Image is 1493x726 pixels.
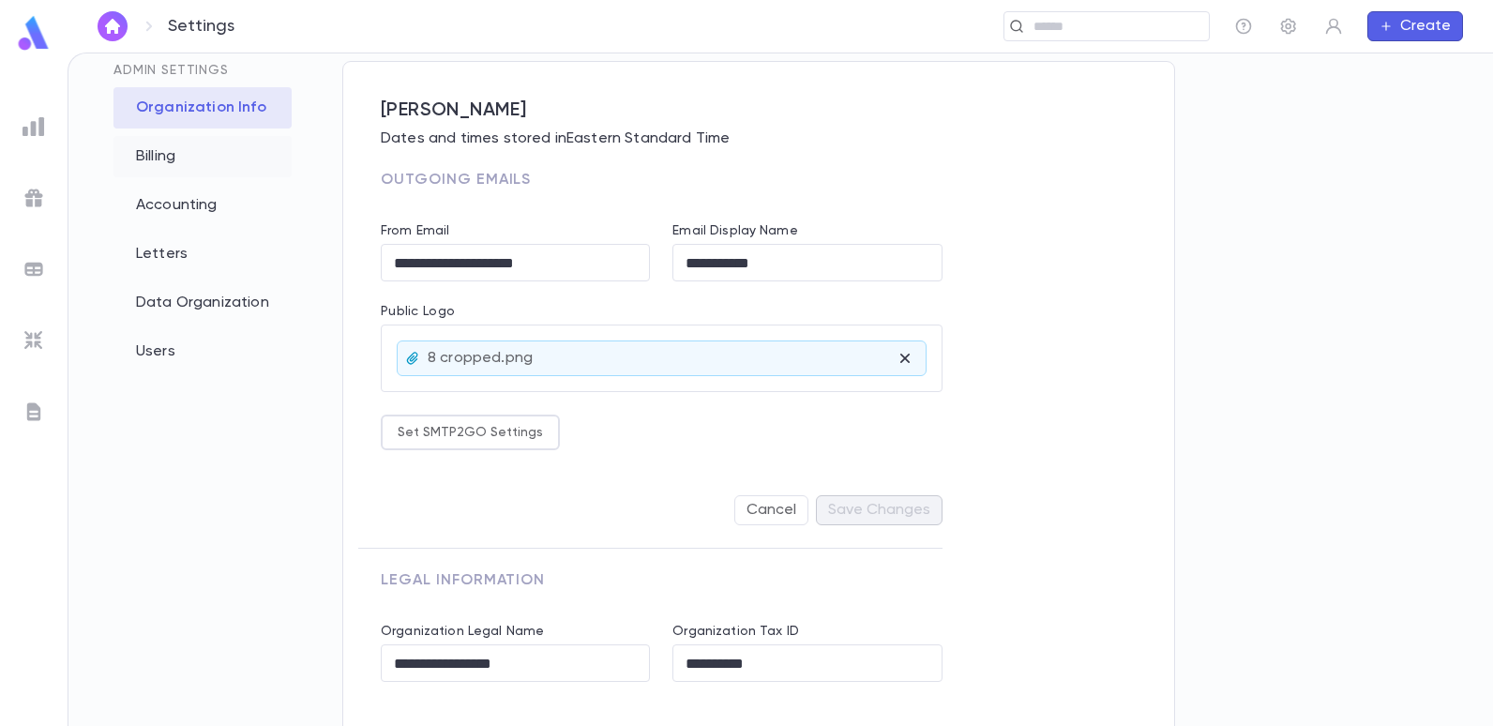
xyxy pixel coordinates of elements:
[15,15,53,52] img: logo
[1367,11,1463,41] button: Create
[381,173,531,188] span: Outgoing Emails
[428,349,533,368] p: 8 cropped.png
[734,495,808,525] button: Cancel
[113,234,292,275] div: Letters
[113,87,292,129] div: Organization Info
[381,129,1137,148] p: Dates and times stored in Eastern Standard Time
[381,415,560,450] button: Set SMTP2GO Settings
[168,16,234,37] p: Settings
[101,19,124,34] img: home_white.a664292cf8c1dea59945f0da9f25487c.svg
[113,64,229,77] span: Admin Settings
[23,187,45,209] img: campaigns_grey.99e729a5f7ee94e3726e6486bddda8f1.svg
[381,573,545,588] span: Legal Information
[381,223,449,238] label: From Email
[381,99,1137,122] span: [PERSON_NAME]
[113,185,292,226] div: Accounting
[672,223,798,238] label: Email Display Name
[23,401,45,423] img: letters_grey.7941b92b52307dd3b8a917253454ce1c.svg
[113,282,292,324] div: Data Organization
[113,136,292,177] div: Billing
[23,258,45,280] img: batches_grey.339ca447c9d9533ef1741baa751efc33.svg
[672,624,799,639] label: Organization Tax ID
[113,331,292,372] div: Users
[381,624,544,639] label: Organization Legal Name
[381,304,943,325] p: Public Logo
[23,115,45,138] img: reports_grey.c525e4749d1bce6a11f5fe2a8de1b229.svg
[23,329,45,352] img: imports_grey.530a8a0e642e233f2baf0ef88e8c9fcb.svg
